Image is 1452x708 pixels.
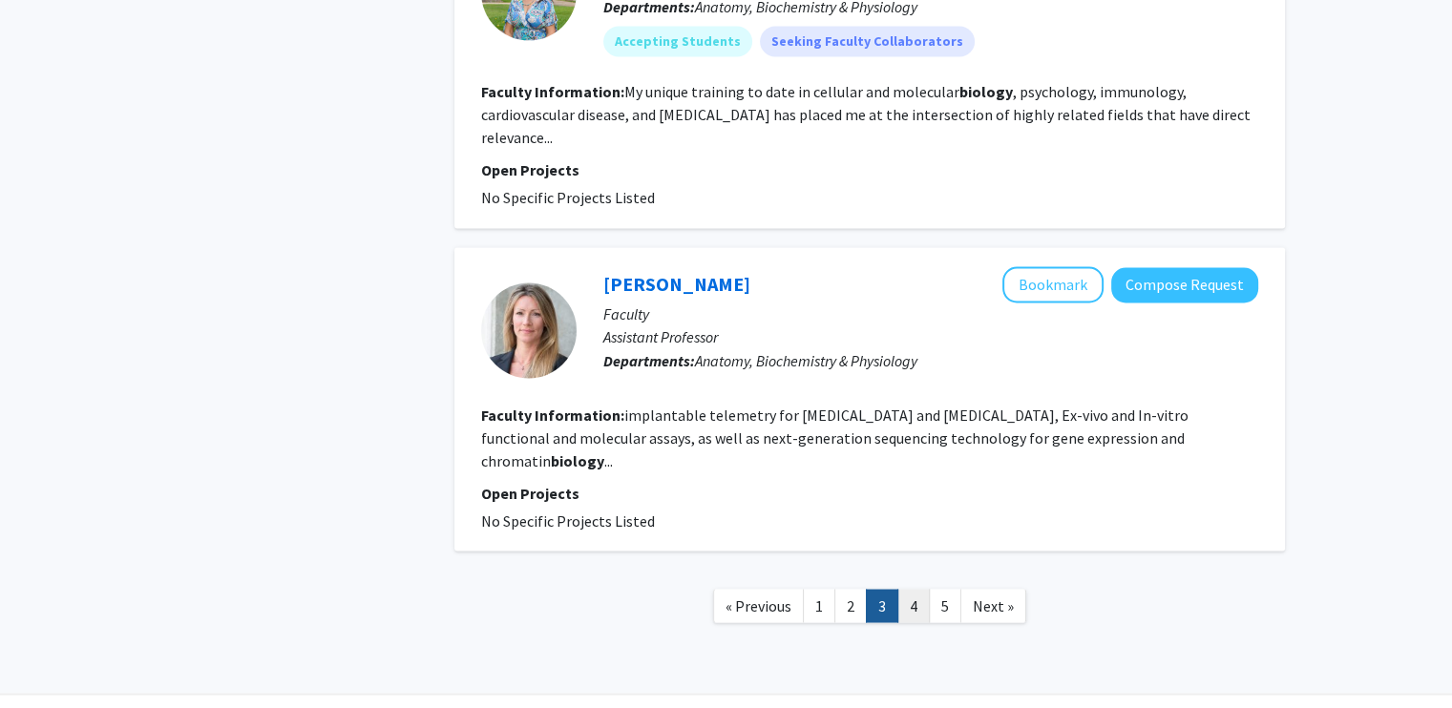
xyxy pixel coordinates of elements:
[454,570,1285,647] nav: Page navigation
[481,510,655,530] span: No Specific Projects Listed
[603,272,750,296] a: [PERSON_NAME]
[973,595,1014,614] span: Next »
[481,188,655,207] span: No Specific Projects Listed
[14,622,81,694] iframe: Chat
[929,589,961,622] a: 5
[713,589,804,622] a: Previous
[695,350,917,369] span: Anatomy, Biochemistry & Physiology
[603,302,1258,325] p: Faculty
[603,26,752,56] mat-chip: Accepting Students
[551,450,604,469] b: biology
[481,158,1258,181] p: Open Projects
[481,405,624,424] b: Faculty Information:
[897,589,930,622] a: 4
[760,26,975,56] mat-chip: Seeking Faculty Collaborators
[603,350,695,369] b: Departments:
[603,325,1258,348] p: Assistant Professor
[481,481,1258,504] p: Open Projects
[481,82,1251,147] fg-read-more: My unique training to date in cellular and molecular , psychology, immunology, cardiovascular dis...
[959,82,1013,101] b: biology
[834,589,867,622] a: 2
[1111,267,1258,302] button: Compose Request to Kathryn Schunke
[481,82,624,101] b: Faculty Information:
[803,589,835,622] a: 1
[960,589,1026,622] a: Next
[1002,266,1104,302] button: Add Kathryn Schunke to Bookmarks
[866,589,898,622] a: 3
[726,595,791,614] span: « Previous
[481,405,1189,469] fg-read-more: implantable telemetry for [MEDICAL_DATA] and [MEDICAL_DATA], Ex-vivo and In-vitro functional and ...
